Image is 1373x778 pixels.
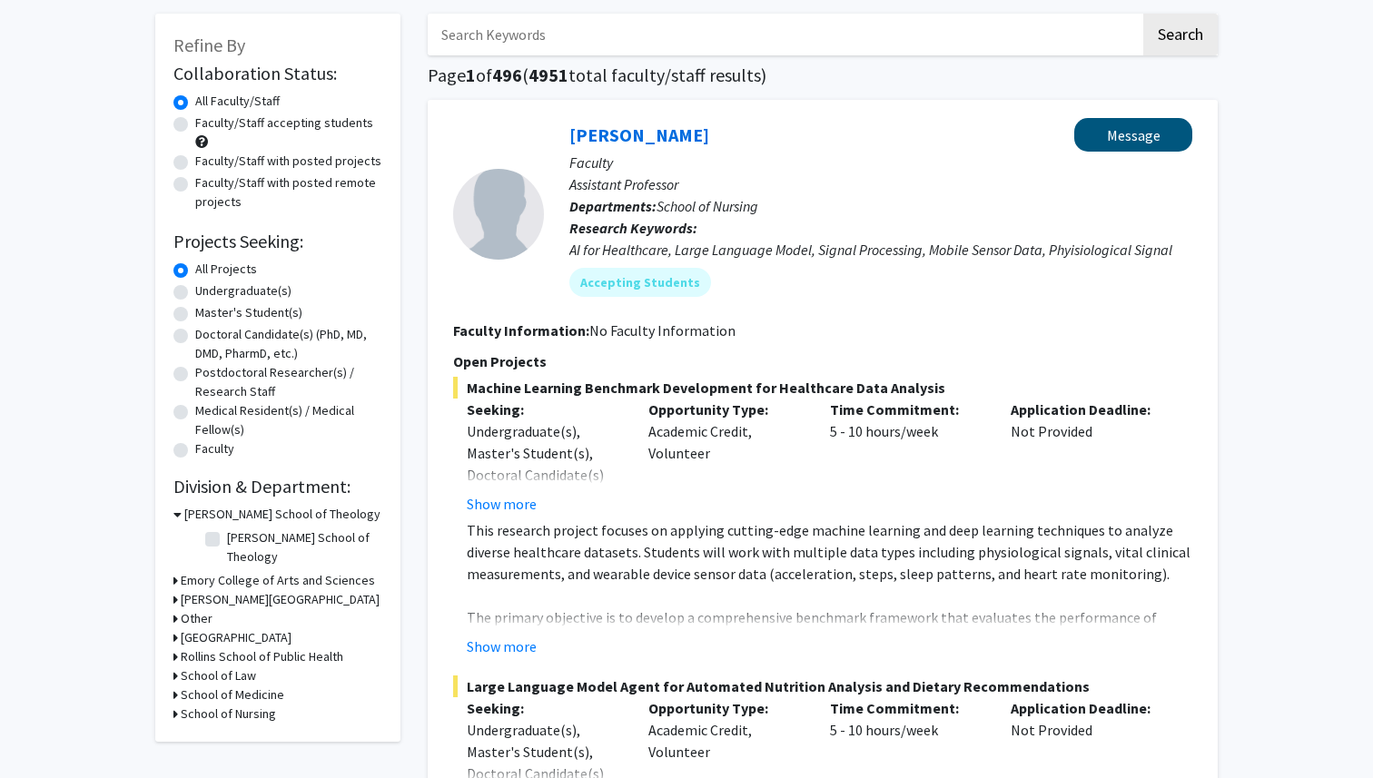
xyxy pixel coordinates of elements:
h3: School of Nursing [181,704,276,724]
p: Opportunity Type: [648,697,803,719]
label: [PERSON_NAME] School of Theology [227,528,378,566]
div: Undergraduate(s), Master's Student(s), Doctoral Candidate(s) (PhD, MD, DMD, PharmD, etc.) [467,420,621,529]
h3: [PERSON_NAME] School of Theology [184,505,380,524]
button: Search [1143,14,1218,55]
h3: Other [181,609,212,628]
label: Faculty/Staff with posted projects [195,152,381,171]
span: School of Nursing [657,197,758,215]
label: All Faculty/Staff [195,92,280,111]
p: Seeking: [467,399,621,420]
button: Show more [467,493,537,515]
iframe: Chat [14,696,77,764]
p: Faculty [569,152,1192,173]
label: Faculty/Staff accepting students [195,113,373,133]
b: Departments: [569,197,657,215]
span: Large Language Model Agent for Automated Nutrition Analysis and Dietary Recommendations [453,675,1192,697]
label: Doctoral Candidate(s) (PhD, MD, DMD, PharmD, etc.) [195,325,382,363]
h3: School of Law [181,666,256,685]
b: Research Keywords: [569,219,697,237]
b: Faculty Information: [453,321,589,340]
h3: School of Medicine [181,685,284,704]
button: Show more [467,635,537,657]
p: Seeking: [467,697,621,719]
label: Master's Student(s) [195,303,302,322]
p: Time Commitment: [830,697,984,719]
h2: Collaboration Status: [173,63,382,84]
label: All Projects [195,260,257,279]
label: Medical Resident(s) / Medical Fellow(s) [195,401,382,439]
span: 4951 [528,64,568,86]
span: Machine Learning Benchmark Development for Healthcare Data Analysis [453,377,1192,399]
span: 496 [492,64,522,86]
h3: [GEOGRAPHIC_DATA] [181,628,291,647]
h1: Page of ( total faculty/staff results) [428,64,1218,86]
span: Refine By [173,34,245,56]
span: No Faculty Information [589,321,736,340]
p: Application Deadline: [1011,399,1165,420]
p: Application Deadline: [1011,697,1165,719]
label: Undergraduate(s) [195,281,291,300]
div: 5 - 10 hours/week [816,399,998,515]
div: AI for Healthcare, Large Language Model, Signal Processing, Mobile Sensor Data, Phyisiological Si... [569,239,1192,261]
h3: [PERSON_NAME][GEOGRAPHIC_DATA] [181,590,380,609]
h2: Division & Department: [173,476,382,497]
h2: Projects Seeking: [173,231,382,252]
input: Search Keywords [428,14,1141,55]
h3: Rollins School of Public Health [181,647,343,666]
p: This research project focuses on applying cutting-edge machine learning and deep learning techniq... [467,519,1192,585]
h3: Emory College of Arts and Sciences [181,571,375,590]
a: [PERSON_NAME] [569,123,709,146]
span: 1 [466,64,476,86]
p: Time Commitment: [830,399,984,420]
mat-chip: Accepting Students [569,268,711,297]
p: Opportunity Type: [648,399,803,420]
label: Faculty/Staff with posted remote projects [195,173,382,212]
p: Assistant Professor [569,173,1192,195]
p: Open Projects [453,350,1192,372]
p: The primary objective is to develop a comprehensive benchmark framework that evaluates the perfor... [467,606,1192,694]
div: Academic Credit, Volunteer [635,399,816,515]
label: Faculty [195,439,234,458]
button: Message Runze Yan [1074,118,1192,152]
label: Postdoctoral Researcher(s) / Research Staff [195,363,382,401]
div: Not Provided [997,399,1179,515]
